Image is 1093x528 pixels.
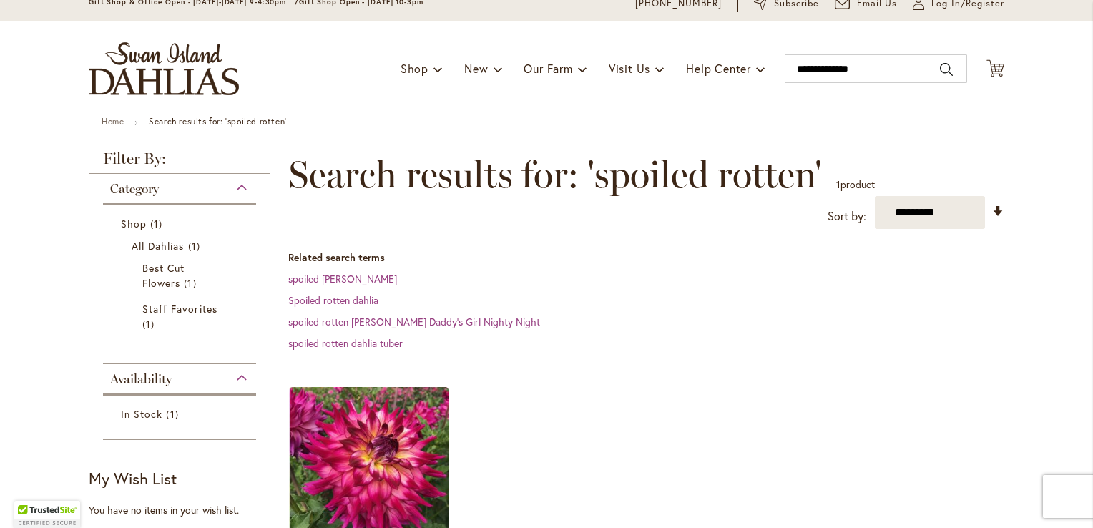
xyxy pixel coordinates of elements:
a: Staff Favorites [142,301,220,331]
span: Availability [110,371,172,387]
dt: Related search terms [288,250,1004,265]
span: Visit Us [609,61,650,76]
a: In Stock 1 [121,406,242,421]
span: 1 [150,216,166,231]
span: Shop [121,217,147,230]
span: Our Farm [524,61,572,76]
a: spoiled [PERSON_NAME] [288,272,397,285]
span: 1 [142,316,158,331]
a: spoiled rotten dahlia tuber [288,336,403,350]
a: Shop [121,216,242,231]
span: In Stock [121,407,162,421]
p: product [836,173,875,196]
span: All Dahlias [132,239,185,253]
strong: My Wish List [89,468,177,489]
strong: Filter By: [89,151,270,174]
span: 1 [836,177,840,191]
a: All Dahlias [132,238,231,253]
a: Best Cut Flowers [142,260,220,290]
span: Shop [401,61,428,76]
a: Home [102,116,124,127]
span: 1 [188,238,204,253]
span: 1 [184,275,200,290]
strong: Search results for: 'spoiled rotten' [149,116,287,127]
label: Sort by: [828,203,866,230]
a: store logo [89,42,239,95]
div: You have no items in your wish list. [89,503,280,517]
a: spoiled rotten [PERSON_NAME] Daddy's Girl Nighty Night [288,315,540,328]
iframe: Launch Accessibility Center [11,477,51,517]
span: Best Cut Flowers [142,261,185,290]
span: 1 [166,406,182,421]
span: Category [110,181,159,197]
span: Search results for: 'spoiled rotten' [288,153,822,196]
span: Staff Favorites [142,302,217,316]
span: New [464,61,488,76]
a: Spoiled rotten dahlia [288,293,378,307]
span: Help Center [686,61,751,76]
